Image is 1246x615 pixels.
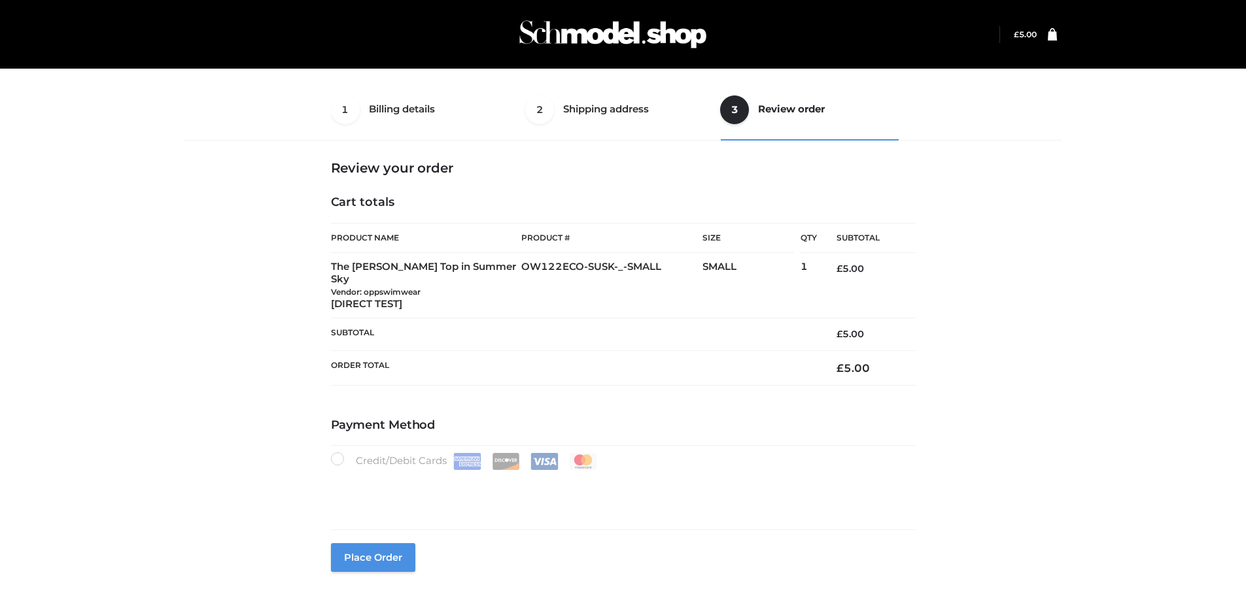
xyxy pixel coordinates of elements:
img: Discover [492,453,520,470]
label: Credit/Debit Cards [331,452,598,470]
th: Order Total [331,350,818,385]
img: Visa [530,453,559,470]
td: SMALL [702,253,801,318]
img: Mastercard [569,453,597,470]
span: £ [1014,29,1019,39]
img: Amex [453,453,481,470]
span: £ [837,361,844,374]
iframe: Secure payment input frame [328,467,913,515]
th: Subtotal [331,318,818,350]
bdi: 5.00 [837,328,864,340]
th: Subtotal [817,224,915,253]
td: 1 [801,253,817,318]
h4: Cart totals [331,195,916,210]
th: Product # [521,223,702,253]
th: Size [702,224,794,253]
img: Schmodel Admin 964 [515,8,711,60]
a: £5.00 [1014,29,1037,39]
span: £ [837,263,842,274]
bdi: 5.00 [1014,29,1037,39]
th: Product Name [331,223,522,253]
small: Vendor: oppswimwear [331,287,421,297]
h4: Payment Method [331,418,916,433]
bdi: 5.00 [837,263,864,274]
td: OW122ECO-SUSK-_-SMALL [521,253,702,318]
span: £ [837,328,842,340]
th: Qty [801,223,817,253]
bdi: 5.00 [837,361,870,374]
h3: Review your order [331,160,916,176]
button: Place order [331,543,415,572]
td: The [PERSON_NAME] Top in Summer Sky [DIRECT TEST] [331,253,522,318]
